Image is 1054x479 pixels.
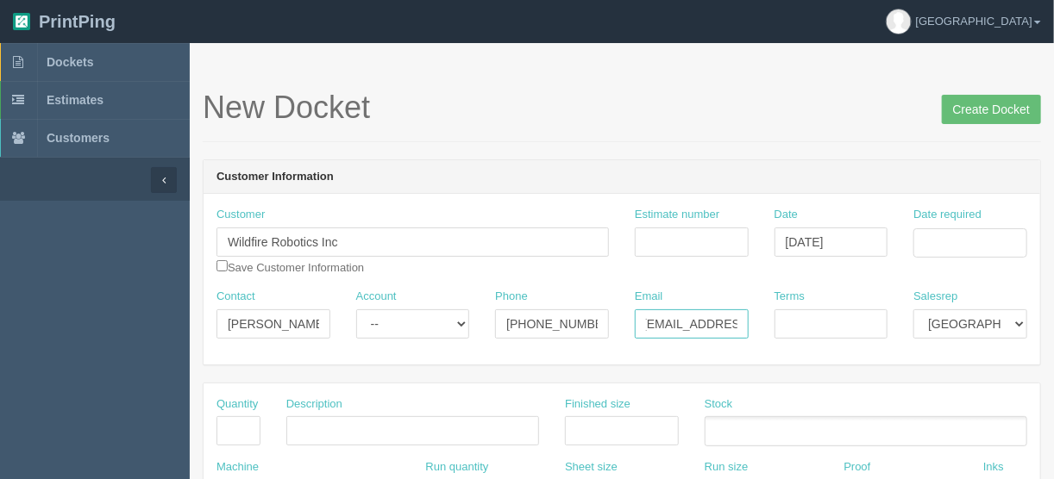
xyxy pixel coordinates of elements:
label: Estimate number [635,207,719,223]
span: Dockets [47,55,93,69]
h1: New Docket [203,90,1041,125]
label: Stock [705,396,733,413]
label: Date [775,207,798,223]
header: Customer Information [204,160,1040,195]
label: Finished size [565,396,631,413]
img: avatar_default-7531ab5dedf162e01f1e0bb0964e6a185e93c5c22dfe317fb01d7f8cd2b1632c.jpg [887,9,911,34]
label: Email [635,289,663,305]
input: Enter customer name [216,227,609,257]
label: Salesrep [913,289,957,305]
label: Sheet size [565,459,618,476]
label: Proof [844,459,870,476]
label: Contact [216,289,255,305]
label: Terms [775,289,805,305]
label: Phone [495,289,528,305]
label: Inks [983,459,1004,476]
label: Account [356,289,397,305]
span: Customers [47,131,110,145]
label: Run size [705,459,749,476]
label: Description [286,396,342,413]
label: Customer [216,207,265,223]
img: logo-3e63b451c926e2ac314895c53de4908e5d424f24456219fb08d385ab2e579770.png [13,13,30,30]
label: Run quantity [426,459,489,476]
div: Save Customer Information [216,207,609,276]
label: Machine [216,459,259,476]
span: Estimates [47,93,104,107]
label: Quantity [216,396,258,413]
label: Date required [913,207,982,223]
input: Create Docket [942,95,1041,124]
